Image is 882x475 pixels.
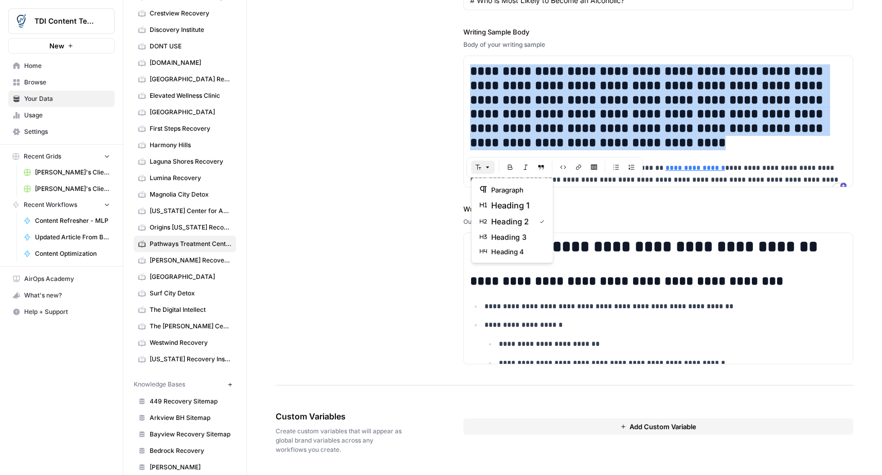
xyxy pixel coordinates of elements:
[24,307,110,316] span: Help + Support
[8,149,115,164] button: Recent Grids
[134,443,236,459] a: Bedrock Recovery
[134,380,185,389] span: Knowledge Bases
[134,351,236,367] a: [US_STATE] Recovery Institute
[150,413,231,423] span: Arkview BH Sitemap
[12,12,30,30] img: TDI Content Team Logo
[150,108,231,117] span: [GEOGRAPHIC_DATA]
[134,104,236,120] a: [GEOGRAPHIC_DATA]
[150,272,231,282] span: [GEOGRAPHIC_DATA]
[150,9,231,18] span: Crestview Recovery
[150,430,231,439] span: Bayview Recovery Sitemap
[34,16,97,26] span: TDI Content Team
[19,245,115,262] a: Content Optimization
[8,107,115,124] a: Usage
[150,190,231,199] span: Magnolia City Detox
[24,127,110,136] span: Settings
[150,58,231,67] span: [DOMAIN_NAME]
[35,233,110,242] span: Updated Article From Brief
[9,288,114,303] div: What's new?
[35,249,110,258] span: Content Optimization
[134,186,236,203] a: Magnolia City Detox
[24,94,110,103] span: Your Data
[134,335,236,351] a: Westwind Recovery
[8,287,115,304] button: What's new?
[150,322,231,331] span: The [PERSON_NAME] Center
[629,421,696,432] span: Add Custom Variable
[150,91,231,100] span: Elevated Wellness Clinic
[19,213,115,229] a: Content Refresher - MLP
[463,40,853,49] div: Body of your writing sample
[134,269,236,285] a: [GEOGRAPHIC_DATA]
[150,355,231,364] span: [US_STATE] Recovery Institute
[491,199,541,212] span: heading 1
[150,42,231,51] span: DONT USE
[276,410,406,423] span: Custom Variables
[150,124,231,133] span: First Steps Recovery
[24,78,110,87] span: Browse
[134,318,236,335] a: The [PERSON_NAME] Center
[24,200,77,209] span: Recent Workflows
[150,75,231,84] span: [GEOGRAPHIC_DATA] Recovery
[24,152,61,161] span: Recent Grids
[463,418,853,435] button: Add Custom Variable
[8,38,115,54] button: New
[150,256,231,265] span: [PERSON_NAME] Recovery Center
[8,271,115,287] a: AirOps Academy
[150,463,231,472] span: [PERSON_NAME]
[19,164,115,181] a: [PERSON_NAME]'s Clients - Optimizing Content
[8,304,115,320] button: Help + Support
[150,223,231,232] span: Origins [US_STATE] Recovery
[150,338,231,347] span: Westwind Recovery
[150,305,231,314] span: The Digital Intellect
[150,173,231,183] span: Lumina Recovery
[491,232,541,242] span: heading 3
[134,22,236,38] a: Discovery Institute
[150,397,231,406] span: 449 Recovery Sitemap
[49,41,64,51] span: New
[134,71,236,87] a: [GEOGRAPHIC_DATA] Recovery
[19,181,115,197] a: [PERSON_NAME]'s Clients - New Content
[8,8,115,34] button: Workspace: TDI Content Team
[134,410,236,426] a: Arkview BH Sitemap
[134,170,236,186] a: Lumina Recovery
[35,184,110,193] span: [PERSON_NAME]'s Clients - New Content
[150,25,231,34] span: Discovery Institute
[134,203,236,219] a: [US_STATE] Center for Adolescent Wellness
[134,236,236,252] a: Pathways Treatment Center
[150,157,231,166] span: Laguna Shores Recovery
[150,206,231,216] span: [US_STATE] Center for Adolescent Wellness
[134,252,236,269] a: [PERSON_NAME] Recovery Center
[276,427,406,454] span: Create custom variables that will appear as global brand variables across any workflows you create.
[24,274,110,284] span: AirOps Academy
[491,185,541,195] span: paragraph
[24,61,110,71] span: Home
[463,217,853,226] div: Outline for your writing sample
[35,216,110,225] span: Content Refresher - MLP
[134,55,236,71] a: [DOMAIN_NAME]
[134,38,236,55] a: DONT USE
[491,216,531,228] span: heading 2
[134,87,236,104] a: Elevated Wellness Clinic
[491,247,541,257] span: heading 4
[150,239,231,249] span: Pathways Treatment Center
[134,153,236,170] a: Laguna Shores Recovery
[134,285,236,302] a: Surf City Detox
[8,91,115,107] a: Your Data
[8,124,115,140] a: Settings
[8,197,115,213] button: Recent Workflows
[24,111,110,120] span: Usage
[134,219,236,236] a: Origins [US_STATE] Recovery
[134,393,236,410] a: 449 Recovery Sitemap
[463,204,853,214] label: Writing Sample Outline
[150,446,231,455] span: Bedrock Recovery
[134,426,236,443] a: Bayview Recovery Sitemap
[134,137,236,153] a: Harmony Hills
[35,168,110,177] span: [PERSON_NAME]'s Clients - Optimizing Content
[8,58,115,74] a: Home
[134,302,236,318] a: The Digital Intellect
[19,229,115,245] a: Updated Article From Brief
[134,5,236,22] a: Crestview Recovery
[150,289,231,298] span: Surf City Detox
[8,74,115,91] a: Browse
[150,140,231,150] span: Harmony Hills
